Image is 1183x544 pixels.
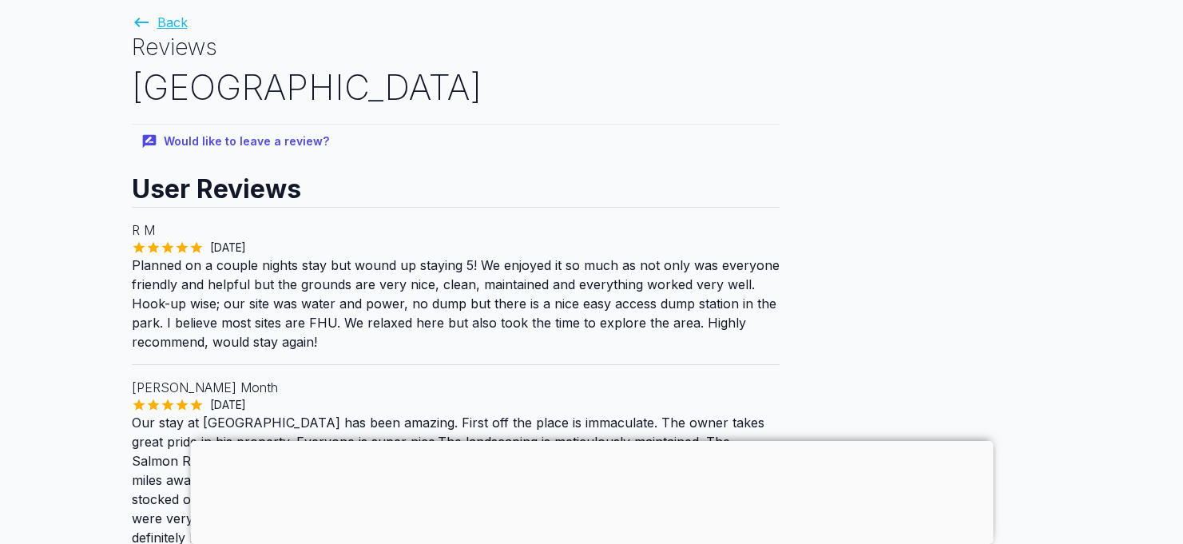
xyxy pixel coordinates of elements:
[132,125,342,159] button: Would like to leave a review?
[132,32,780,63] h1: Reviews
[132,14,188,30] a: Back
[204,397,252,413] span: [DATE]
[204,240,252,256] span: [DATE]
[190,441,993,540] iframe: Advertisement
[132,63,780,112] h2: [GEOGRAPHIC_DATA]
[132,256,780,351] p: Planned on a couple nights stay but wound up staying 5! We enjoyed it so much as not only was eve...
[132,220,780,240] p: R M
[132,159,780,207] h2: User Reviews
[132,378,780,397] p: [PERSON_NAME] Month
